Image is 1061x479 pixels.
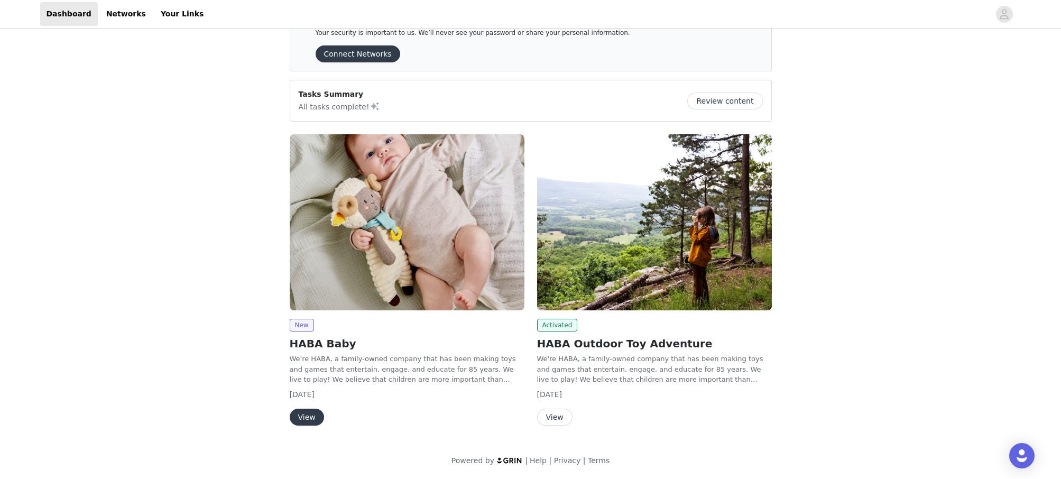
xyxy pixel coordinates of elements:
[299,89,380,100] p: Tasks Summary
[537,390,562,399] span: [DATE]
[40,2,98,26] a: Dashboard
[316,45,400,62] button: Connect Networks
[1009,443,1035,468] div: Open Intercom Messenger
[451,456,494,465] span: Powered by
[588,456,610,465] a: Terms
[290,390,315,399] span: [DATE]
[290,336,524,352] h2: HABA Baby
[530,456,547,465] a: Help
[299,100,380,113] p: All tasks complete!
[290,409,324,426] button: View
[537,134,772,310] img: HABA USA
[687,93,762,109] button: Review content
[537,413,573,421] a: View
[525,456,528,465] span: |
[537,409,573,426] button: View
[290,354,524,385] p: We're HABA, a family-owned company that has been making toys and games that entertain, engage, an...
[537,336,772,352] h2: HABA Outdoor Toy Adventure
[316,29,720,37] p: Your security is important to us. We’ll never see your password or share your personal information.
[290,134,524,310] img: HABA USA
[290,319,314,331] span: New
[100,2,152,26] a: Networks
[583,456,586,465] span: |
[154,2,210,26] a: Your Links
[554,456,581,465] a: Privacy
[549,456,551,465] span: |
[537,354,772,385] p: We're HABA, a family-owned company that has been making toys and games that entertain, engage, an...
[290,413,324,421] a: View
[537,319,578,331] span: Activated
[496,457,523,464] img: logo
[999,6,1009,23] div: avatar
